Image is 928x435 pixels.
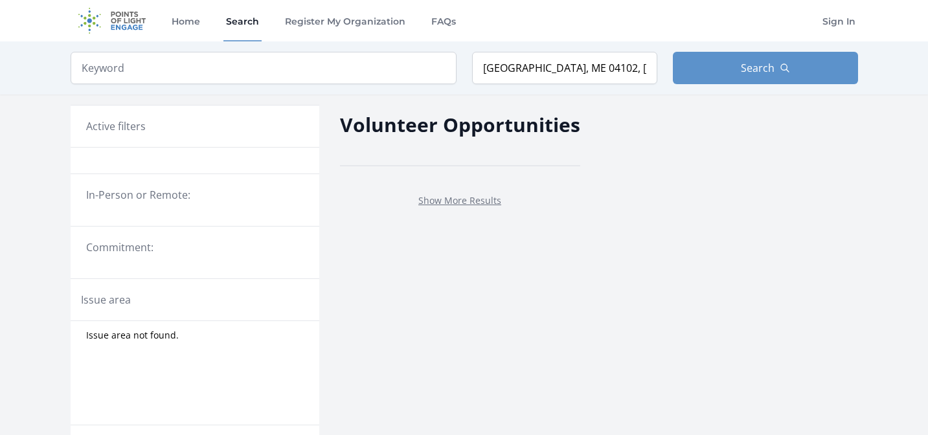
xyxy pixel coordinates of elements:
[741,60,775,76] span: Search
[340,110,580,139] h2: Volunteer Opportunities
[472,52,657,84] input: Location
[86,240,304,255] legend: Commitment:
[86,118,146,134] h3: Active filters
[86,187,304,203] legend: In-Person or Remote:
[71,52,457,84] input: Keyword
[81,292,131,307] legend: Issue area
[86,329,179,342] span: Issue area not found.
[418,194,501,206] a: Show More Results
[673,52,858,84] button: Search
